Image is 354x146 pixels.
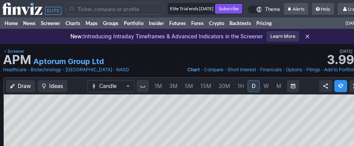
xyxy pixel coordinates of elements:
[166,80,181,92] a: 3M
[265,5,280,14] span: Theme
[181,80,196,92] a: 5M
[201,66,203,74] span: •
[18,82,31,90] span: Draw
[33,56,104,67] a: Aptorum Group Ltd
[206,17,227,29] a: Crypto
[70,33,83,39] span: New:
[168,5,214,13] div: Elite Trial ends [DATE]
[254,17,274,29] a: Pricing
[204,66,223,74] a: Compare
[237,83,244,89] span: 1H
[87,80,134,92] button: Chart Type
[38,17,63,29] a: Screener
[99,82,123,90] span: Candle
[218,83,230,89] span: 30M
[63,17,83,29] a: Charts
[224,66,227,74] span: •
[215,4,242,14] a: Subscribe
[169,83,178,89] span: 3M
[200,83,211,89] span: 15M
[257,66,259,74] span: •
[282,66,285,74] span: •
[204,67,223,72] span: Compare
[100,17,121,29] a: Groups
[37,80,67,92] button: Ideas
[151,80,165,92] a: 1M
[215,80,234,92] a: 30M
[83,17,100,29] a: Maps
[306,66,320,74] a: Filings
[286,66,302,74] a: Options
[227,17,254,29] a: Backtests
[248,5,280,14] a: Theme
[3,54,31,66] h1: APM
[334,80,347,92] button: Explore new features
[137,80,149,92] button: Interval
[146,17,167,29] a: Insider
[321,66,323,74] span: •
[228,66,256,74] a: Short Interest
[187,66,200,74] a: Chart
[116,66,129,74] a: NASD
[276,83,281,89] span: M
[312,3,334,15] a: Help
[66,3,163,15] input: Search
[65,66,112,74] a: [GEOGRAPHIC_DATA]
[303,66,306,74] span: •
[167,17,189,29] a: Futures
[31,66,61,74] a: Biotechnology
[189,17,206,29] a: Forex
[113,66,115,74] span: •
[121,17,146,29] a: Portfolio
[327,54,354,66] strong: 3.99
[234,80,247,92] a: 1H
[267,31,299,42] a: Learn More
[20,17,38,29] a: News
[264,83,269,89] span: W
[273,80,285,92] a: M
[260,66,282,74] a: Financials
[187,67,200,72] span: Chart
[49,82,63,90] span: Ideas
[3,48,24,55] a: Screener
[62,66,65,74] span: •
[3,66,27,74] a: Healthcare
[197,80,215,92] a: 15M
[287,80,299,92] button: Range
[70,33,263,40] p: Introducing Intraday Timeframes & Advanced Indicators in the Screener
[248,80,260,92] a: D
[27,66,30,74] span: •
[154,83,162,89] span: 1M
[260,80,272,92] a: W
[6,80,35,92] button: Draw
[306,67,320,72] span: Filings
[2,17,20,29] a: Home
[185,83,193,89] span: 5M
[252,83,256,89] span: D
[284,3,308,15] a: Alerts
